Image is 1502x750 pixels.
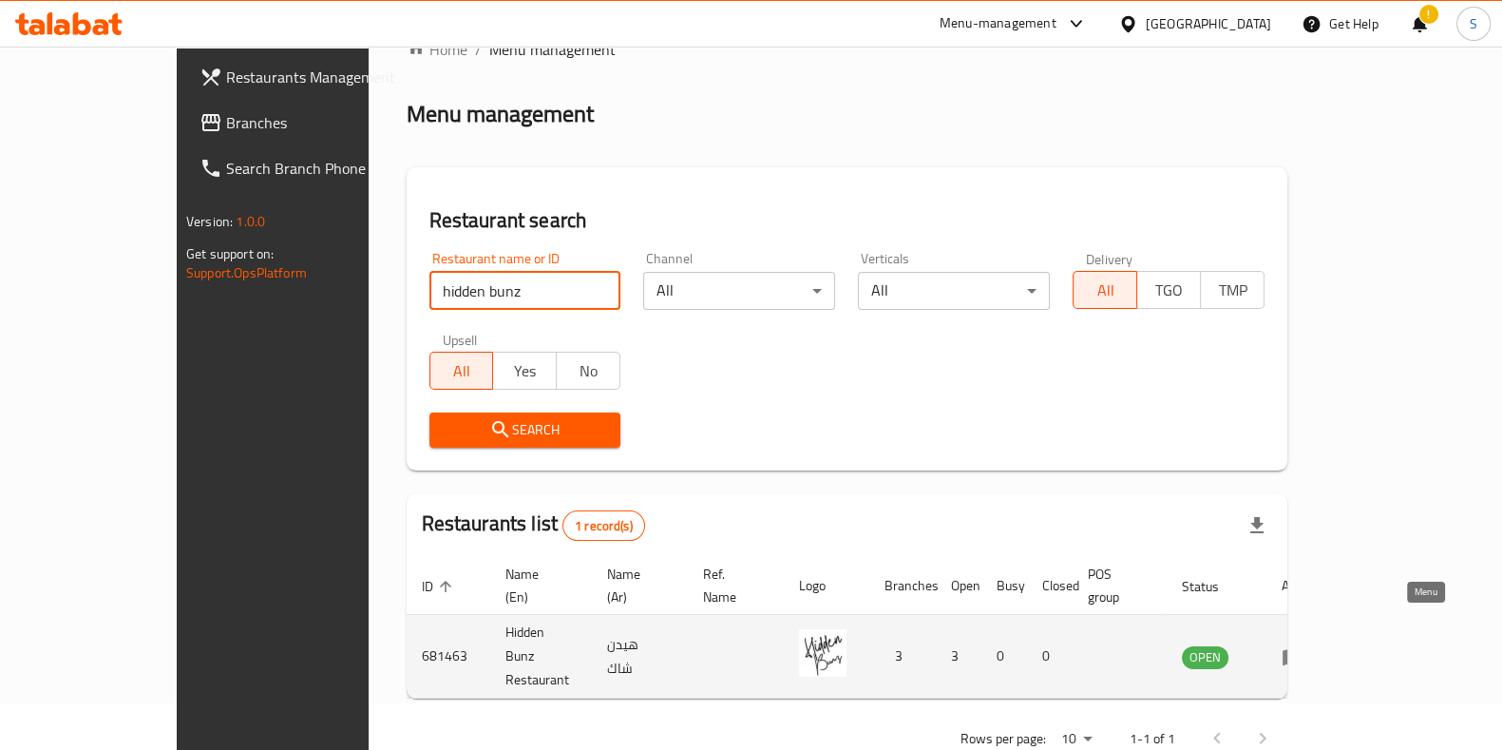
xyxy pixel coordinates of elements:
[1200,271,1264,309] button: TMP
[236,209,265,234] span: 1.0.0
[226,66,412,88] span: Restaurants Management
[562,510,645,541] div: Total records count
[643,272,835,310] div: All
[490,615,592,699] td: Hidden Bunz Restaurant
[1073,271,1137,309] button: All
[422,510,645,541] h2: Restaurants list
[784,557,869,615] th: Logo
[858,272,1050,310] div: All
[1470,13,1477,34] span: S
[564,357,613,385] span: No
[936,615,981,699] td: 3
[438,357,486,385] span: All
[505,563,569,608] span: Name (En)
[936,557,981,615] th: Open
[1081,277,1130,304] span: All
[475,38,482,61] li: /
[407,99,594,129] h2: Menu management
[501,357,549,385] span: Yes
[407,38,467,61] a: Home
[1146,13,1271,34] div: [GEOGRAPHIC_DATA]
[981,615,1027,699] td: 0
[184,145,428,191] a: Search Branch Phone
[592,615,688,699] td: هيدن شاك
[1182,575,1244,598] span: Status
[186,209,233,234] span: Version:
[184,54,428,100] a: Restaurants Management
[940,12,1056,35] div: Menu-management
[407,557,1332,699] table: enhanced table
[429,352,494,390] button: All
[1027,615,1073,699] td: 0
[1086,252,1133,265] label: Delivery
[703,563,761,608] span: Ref. Name
[869,557,936,615] th: Branches
[1234,503,1280,548] div: Export file
[429,272,621,310] input: Search for restaurant name or ID..
[1027,557,1073,615] th: Closed
[407,38,1287,61] nav: breadcrumb
[1088,563,1144,608] span: POS group
[799,629,846,677] img: Hidden Bunz Restaurant
[1208,277,1257,304] span: TMP
[492,352,557,390] button: Yes
[226,157,412,180] span: Search Branch Phone
[226,111,412,134] span: Branches
[1266,557,1332,615] th: Action
[443,333,478,346] label: Upsell
[981,557,1027,615] th: Busy
[422,575,458,598] span: ID
[186,260,307,285] a: Support.OpsPlatform
[607,563,665,608] span: Name (Ar)
[1136,271,1201,309] button: TGO
[1145,277,1193,304] span: TGO
[429,413,621,448] button: Search
[556,352,620,390] button: No
[186,241,274,266] span: Get support on:
[1182,646,1228,668] span: OPEN
[489,38,616,61] span: Menu management
[563,517,644,535] span: 1 record(s)
[445,418,606,442] span: Search
[407,615,490,699] td: 681463
[869,615,936,699] td: 3
[184,100,428,145] a: Branches
[429,206,1264,235] h2: Restaurant search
